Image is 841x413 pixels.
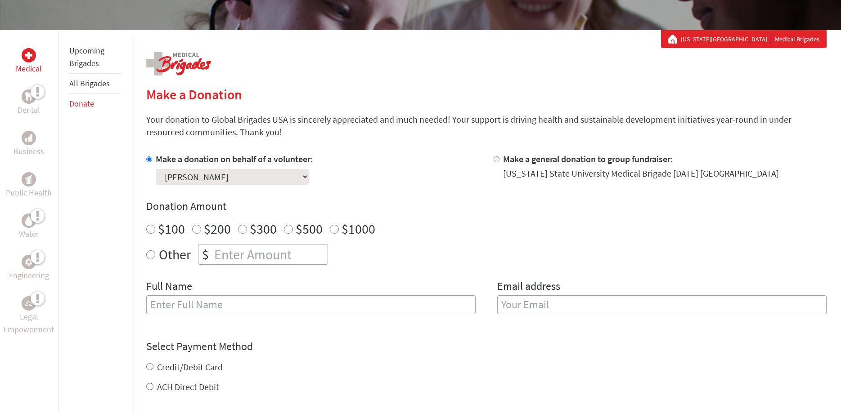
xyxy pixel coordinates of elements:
[69,41,121,74] li: Upcoming Brigades
[342,220,375,237] label: $1000
[497,295,827,314] input: Your Email
[25,175,32,184] img: Public Health
[146,113,827,138] p: Your donation to Global Brigades USA is sincerely appreciated and much needed! Your support is dr...
[25,134,32,142] img: Business
[204,220,231,237] label: $200
[69,94,121,114] li: Donate
[146,52,211,75] img: logo-medical.png
[2,311,56,336] p: Legal Empowerment
[25,258,32,266] img: Engineering
[25,52,32,59] img: Medical
[146,295,476,314] input: Enter Full Name
[2,296,56,336] a: Legal EmpowermentLegal Empowerment
[69,78,110,89] a: All Brigades
[146,86,827,102] h2: Make a Donation
[159,244,191,265] label: Other
[158,220,185,237] label: $100
[16,62,42,75] p: Medical
[25,92,32,101] img: Dental
[13,131,44,158] a: BusinessBusiness
[156,153,313,164] label: Make a donation on behalf of a volunteer:
[198,244,212,264] div: $
[22,131,36,145] div: Business
[296,220,323,237] label: $500
[22,89,36,104] div: Dental
[22,48,36,62] div: Medical
[212,244,328,264] input: Enter Amount
[681,35,771,44] a: [US_STATE][GEOGRAPHIC_DATA]
[146,199,827,213] h4: Donation Amount
[18,89,40,116] a: DentalDental
[157,381,219,392] label: ACH Direct Debit
[157,361,223,373] label: Credit/Debit Card
[6,187,52,199] p: Public Health
[22,172,36,187] div: Public Health
[250,220,277,237] label: $300
[497,279,560,295] label: Email address
[9,255,49,282] a: EngineeringEngineering
[22,255,36,269] div: Engineering
[18,104,40,116] p: Dental
[668,35,819,44] div: Medical Brigades
[19,213,39,240] a: WaterWater
[13,145,44,158] p: Business
[146,339,827,354] h4: Select Payment Method
[16,48,42,75] a: MedicalMedical
[22,296,36,311] div: Legal Empowerment
[25,301,32,306] img: Legal Empowerment
[6,172,52,199] a: Public HealthPublic Health
[69,45,104,68] a: Upcoming Brigades
[22,213,36,228] div: Water
[25,215,32,226] img: Water
[503,153,673,164] label: Make a general donation to group fundraiser:
[9,269,49,282] p: Engineering
[69,98,94,109] a: Donate
[19,228,39,240] p: Water
[503,167,779,180] div: [US_STATE] State University Medical Brigade [DATE] [GEOGRAPHIC_DATA]
[146,279,192,295] label: Full Name
[69,74,121,94] li: All Brigades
